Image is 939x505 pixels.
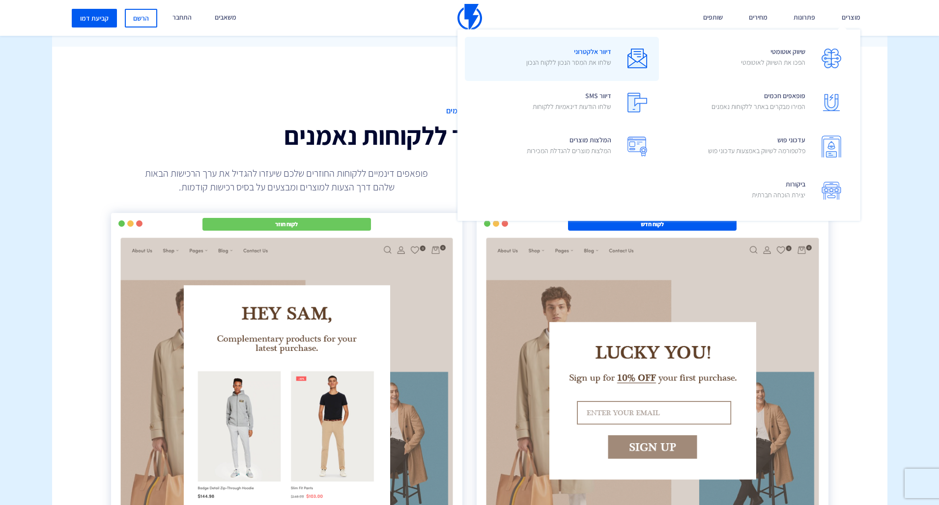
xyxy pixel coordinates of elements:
a: שיווק אוטומטיהפכו את השיווק לאוטומטי [659,37,853,81]
a: פופאפים חכמיםהמירו מבקרים באתר ללקוחות נאמנים [659,81,853,125]
a: דיוור אלקטרונישלחו את המסר הנכון ללקוח הנכון [465,37,659,81]
a: עדכוני פושפלטפורמה לשיווק באמצעות עדכוני פוש [659,125,853,169]
a: הרשם [125,9,157,27]
p: פלטפורמה לשיווק באמצעות עדכוני פוש [708,146,805,156]
span: דיוור אלקטרוני [526,44,611,72]
p: יצירת הוכחה חברתית [752,190,805,200]
h2: המירו מבקרים באתר ללקוחות נאמנים [233,122,706,150]
span: פופאפים חכמים [711,88,805,116]
a: קביעת דמו [72,9,117,27]
p: שלחו את המסר הנכון ללקוח הנכון [526,57,611,67]
span: דיוור SMS [533,88,611,116]
p: המלצות מוצרים להגדלת המכירות [527,146,611,156]
div: לקוח חוזר [202,218,371,231]
span: המלצות מוצרים [527,133,611,160]
a: ביקורותיצירת הוכחה חברתית [659,169,853,213]
p: שלחו הודעות דינאמיות ללקוחות [533,102,611,111]
p: הפכו את השיווק לאוטומטי [741,57,805,67]
p: פופאפים דינמיים ללקוחות החוזרים שלכם שיעזרו להגדיל את ערך הרכישות הבאות שלהם דרך הצעות למוצרים ומ... [139,166,434,194]
span: פופאפים חכמים [233,106,706,117]
a: המלצות מוצריםהמלצות מוצרים להגדלת המכירות [465,125,659,169]
p: המירו מבקרים באתר ללקוחות נאמנים [711,102,805,111]
span: עדכוני פוש [708,133,805,160]
div: לקוח חדש [568,218,737,231]
span: ביקורות [752,177,805,205]
span: שיווק אוטומטי [741,44,805,72]
a: דיוור SMSשלחו הודעות דינאמיות ללקוחות [465,81,659,125]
